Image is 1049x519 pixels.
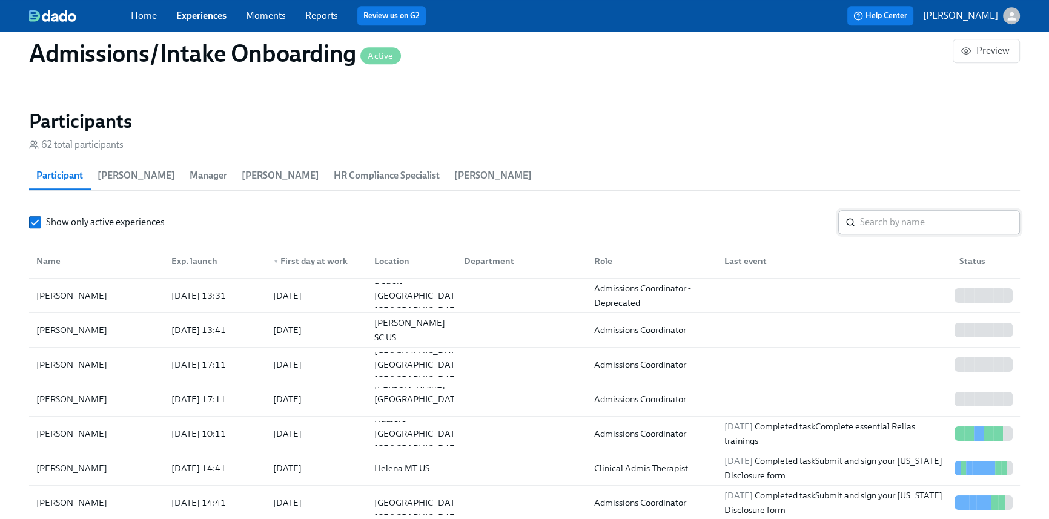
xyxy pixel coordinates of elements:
[29,348,1020,382] div: [PERSON_NAME][DATE] 17:11[DATE][GEOGRAPHIC_DATA] [GEOGRAPHIC_DATA] [GEOGRAPHIC_DATA]Admissions Co...
[923,7,1020,24] button: [PERSON_NAME]
[36,167,83,184] span: Participant
[860,210,1020,234] input: Search by name
[98,167,175,184] span: [PERSON_NAME]
[369,254,454,268] div: Location
[720,488,950,517] div: Completed task Submit and sign your [US_STATE] Disclosure form
[131,10,157,21] a: Home
[29,313,1020,348] div: [PERSON_NAME][DATE] 13:41[DATE][PERSON_NAME] SC USAdmissions Coordinator
[31,254,162,268] div: Name
[167,495,263,510] div: [DATE] 14:41
[589,495,715,510] div: Admissions Coordinator
[963,45,1010,57] span: Preview
[305,10,338,21] a: Reports
[273,392,302,406] div: [DATE]
[357,6,426,25] button: Review us on G2
[29,382,1020,417] div: [PERSON_NAME][DATE] 17:11[DATE][PERSON_NAME] [GEOGRAPHIC_DATA] [GEOGRAPHIC_DATA]Admissions Coordi...
[955,254,1018,268] div: Status
[724,421,753,432] span: [DATE]
[246,10,286,21] a: Moments
[268,254,365,268] div: First day at work
[242,167,319,184] span: [PERSON_NAME]
[273,495,302,510] div: [DATE]
[369,343,468,386] div: [GEOGRAPHIC_DATA] [GEOGRAPHIC_DATA] [GEOGRAPHIC_DATA]
[454,249,584,273] div: Department
[273,461,302,475] div: [DATE]
[162,249,263,273] div: Exp. launch
[360,51,400,61] span: Active
[167,288,263,303] div: [DATE] 13:31
[369,274,468,317] div: Detroit [GEOGRAPHIC_DATA] [GEOGRAPHIC_DATA]
[29,10,76,22] img: dado
[273,323,302,337] div: [DATE]
[724,490,753,501] span: [DATE]
[454,167,532,184] span: [PERSON_NAME]
[273,426,302,441] div: [DATE]
[167,392,263,406] div: [DATE] 17:11
[847,6,913,25] button: Help Center
[363,10,420,22] a: Review us on G2
[724,455,753,466] span: [DATE]
[273,288,302,303] div: [DATE]
[334,167,440,184] span: HR Compliance Specialist
[369,412,468,455] div: Hatboro [GEOGRAPHIC_DATA] [GEOGRAPHIC_DATA]
[953,39,1020,63] button: Preview
[31,357,162,372] div: [PERSON_NAME]
[720,454,950,483] div: Completed task Submit and sign your [US_STATE] Disclosure form
[589,254,715,268] div: Role
[29,279,1020,313] div: [PERSON_NAME][DATE] 13:31[DATE]Detroit [GEOGRAPHIC_DATA] [GEOGRAPHIC_DATA]Admissions Coordinator ...
[31,288,162,303] div: [PERSON_NAME]
[589,426,715,441] div: Admissions Coordinator
[167,323,263,337] div: [DATE] 13:41
[584,249,715,273] div: Role
[29,10,131,22] a: dado
[167,254,263,268] div: Exp. launch
[31,392,162,406] div: [PERSON_NAME]
[167,426,263,441] div: [DATE] 10:11
[459,254,584,268] div: Department
[31,426,162,441] div: [PERSON_NAME]
[167,461,263,475] div: [DATE] 14:41
[167,357,263,372] div: [DATE] 17:11
[31,495,162,510] div: [PERSON_NAME]
[589,392,715,406] div: Admissions Coordinator
[923,9,998,22] p: [PERSON_NAME]
[720,419,950,448] div: Completed task Complete essential Relias trainings
[950,249,1018,273] div: Status
[176,10,227,21] a: Experiences
[29,417,1020,451] div: [PERSON_NAME][DATE] 10:11[DATE]Hatboro [GEOGRAPHIC_DATA] [GEOGRAPHIC_DATA]Admissions Coordinator[...
[31,461,162,475] div: [PERSON_NAME]
[589,357,715,372] div: Admissions Coordinator
[29,109,1020,133] h2: Participants
[589,281,715,310] div: Admissions Coordinator - Deprecated
[31,323,162,337] div: [PERSON_NAME]
[369,316,454,345] div: [PERSON_NAME] SC US
[365,249,454,273] div: Location
[273,357,302,372] div: [DATE]
[29,138,124,151] div: 62 total participants
[273,259,279,265] span: ▼
[853,10,907,22] span: Help Center
[31,249,162,273] div: Name
[46,216,165,229] span: Show only active experiences
[263,249,365,273] div: ▼First day at work
[190,167,227,184] span: Manager
[29,451,1020,486] div: [PERSON_NAME][DATE] 14:41[DATE]Helena MT USClinical Admis Therapist[DATE] Completed taskSubmit an...
[369,377,468,421] div: [PERSON_NAME] [GEOGRAPHIC_DATA] [GEOGRAPHIC_DATA]
[720,254,950,268] div: Last event
[589,323,715,337] div: Admissions Coordinator
[589,461,715,475] div: Clinical Admis Therapist
[369,461,454,475] div: Helena MT US
[715,249,950,273] div: Last event
[29,39,401,68] h1: Admissions/Intake Onboarding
